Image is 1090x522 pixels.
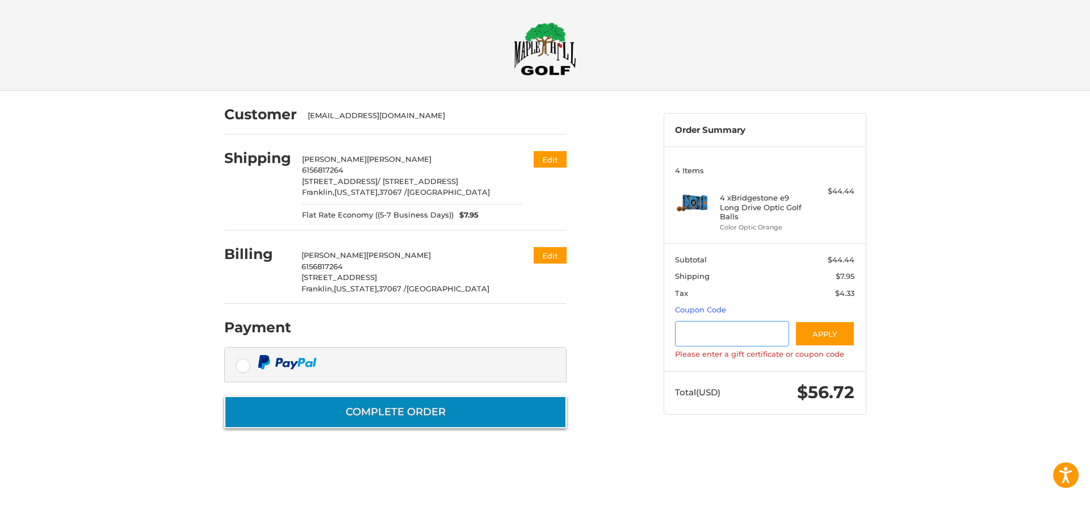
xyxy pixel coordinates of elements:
h2: Shipping [224,149,291,167]
button: Complete order [224,396,567,428]
span: [STREET_ADDRESS] [301,273,377,282]
a: Coupon Code [675,305,726,314]
span: Subtotal [675,255,707,264]
h3: Order Summary [675,125,854,136]
div: [EMAIL_ADDRESS][DOMAIN_NAME] [308,110,555,122]
span: [GEOGRAPHIC_DATA] [406,284,489,293]
span: Shipping [675,272,710,281]
span: 37067 / [379,187,407,197]
span: 37067 / [379,284,406,293]
span: $7.95 [454,210,479,221]
span: [US_STATE], [334,187,379,197]
span: Flat Rate Economy ((5-7 Business Days)) [302,210,454,221]
span: [STREET_ADDRESS] [302,177,378,186]
h2: Customer [224,106,297,123]
span: [PERSON_NAME] [366,250,431,260]
li: Color Optic Orange [720,223,807,232]
span: Franklin, [301,284,334,293]
span: $4.33 [835,289,854,298]
span: $44.44 [828,255,854,264]
img: Maple Hill Golf [514,22,576,76]
h2: Billing [224,245,291,263]
span: [PERSON_NAME] [301,250,366,260]
img: PayPal icon [258,355,317,369]
span: [PERSON_NAME] [367,154,431,164]
span: / [STREET_ADDRESS] [378,177,458,186]
h3: 4 Items [675,166,854,175]
label: Please enter a gift certificate or coupon code [675,349,854,358]
div: $44.44 [810,186,854,197]
span: [US_STATE], [334,284,379,293]
span: 6156817264 [301,262,343,271]
span: [GEOGRAPHIC_DATA] [407,187,490,197]
h2: Payment [224,319,291,336]
span: Franklin, [302,187,334,197]
button: Edit [534,151,567,168]
input: Gift Certificate or Coupon Code [675,321,789,346]
h4: 4 x Bridgestone e9 Long Drive Optic Golf Balls [720,193,807,221]
span: $56.72 [797,382,854,403]
button: Apply [795,321,855,346]
span: Tax [675,289,688,298]
span: 6156817264 [302,165,343,174]
span: [PERSON_NAME] [302,154,367,164]
span: Total (USD) [675,387,720,398]
button: Edit [534,247,567,264]
span: $7.95 [836,272,854,281]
